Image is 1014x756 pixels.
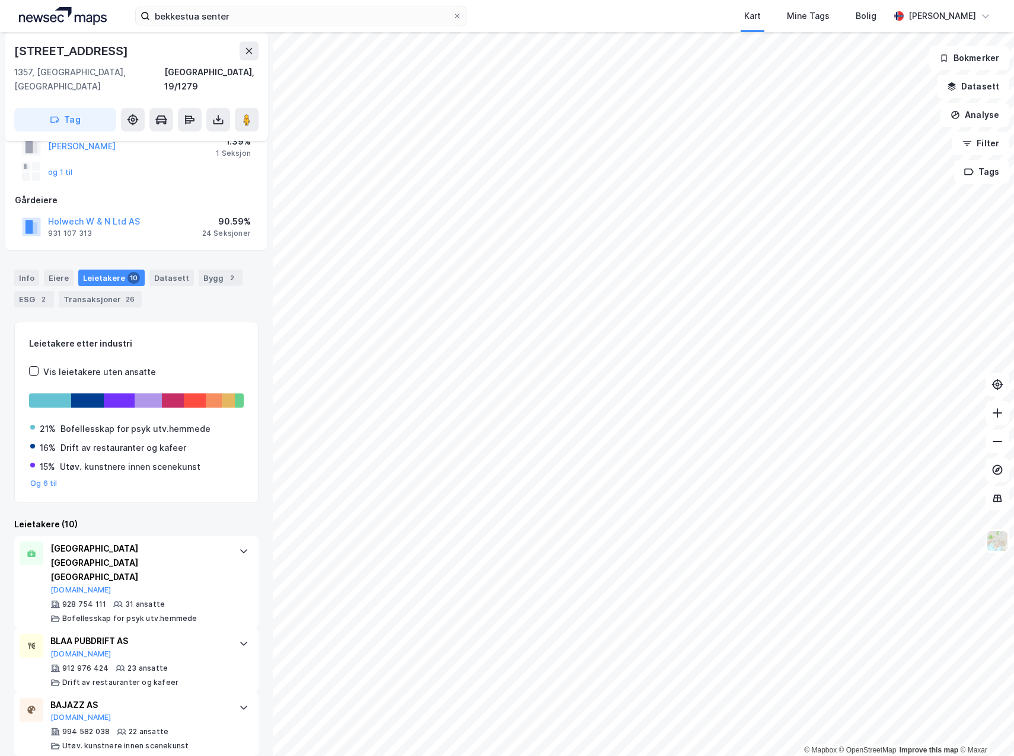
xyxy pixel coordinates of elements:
[940,103,1009,127] button: Analyse
[127,664,168,673] div: 23 ansatte
[62,614,197,623] div: Bofellesskap for psyk utv.hemmede
[787,9,830,23] div: Mine Tags
[50,542,227,584] div: [GEOGRAPHIC_DATA] [GEOGRAPHIC_DATA] [GEOGRAPHIC_DATA]
[48,229,92,238] div: 931 107 313
[62,741,189,751] div: Utøv. kunstnere innen scenekunst
[986,530,1009,552] img: Z
[804,746,837,754] a: Mapbox
[50,585,111,595] button: [DOMAIN_NAME]
[14,270,39,286] div: Info
[14,41,130,60] div: [STREET_ADDRESS]
[14,108,116,132] button: Tag
[14,291,54,307] div: ESG
[30,479,58,488] button: Og 6 til
[60,422,211,436] div: Bofellesskap for psyk utv.hemmede
[40,460,55,474] div: 15%
[14,517,259,531] div: Leietakere (10)
[37,293,49,305] div: 2
[40,441,56,455] div: 16%
[19,7,107,25] img: logo.a4113a55bc3d86da70a041830d287a7e.svg
[40,422,56,436] div: 21%
[50,649,111,659] button: [DOMAIN_NAME]
[149,270,194,286] div: Datasett
[199,270,243,286] div: Bygg
[929,46,1009,70] button: Bokmerker
[62,678,178,687] div: Drift av restauranter og kafeer
[62,600,106,609] div: 928 754 111
[15,193,258,207] div: Gårdeiere
[60,460,200,474] div: Utøv. kunstnere innen scenekunst
[856,9,876,23] div: Bolig
[125,600,165,609] div: 31 ansatte
[62,664,109,673] div: 912 976 424
[150,7,452,25] input: Søk på adresse, matrikkel, gårdeiere, leietakere eller personer
[955,699,1014,756] div: Kontrollprogram for chat
[216,134,251,149] div: 1.39%
[202,229,251,238] div: 24 Seksjoner
[29,337,244,351] div: Leietakere etter industri
[50,713,111,722] button: [DOMAIN_NAME]
[202,214,251,229] div: 90.59%
[129,727,168,736] div: 22 ansatte
[43,365,156,379] div: Vis leietakere uten ansatte
[44,270,74,286] div: Eiere
[50,634,227,648] div: BLAA PUBDRIFT AS
[900,746,958,754] a: Improve this map
[226,272,238,284] div: 2
[937,75,1009,98] button: Datasett
[216,149,251,158] div: 1 Seksjon
[78,270,145,286] div: Leietakere
[59,291,142,307] div: Transaksjoner
[123,293,137,305] div: 26
[954,160,1009,184] button: Tags
[908,9,976,23] div: [PERSON_NAME]
[50,698,227,712] div: BAJAZZ AS
[60,441,186,455] div: Drift av restauranter og kafeer
[744,9,761,23] div: Kart
[164,65,259,94] div: [GEOGRAPHIC_DATA], 19/1279
[127,272,140,284] div: 10
[839,746,897,754] a: OpenStreetMap
[955,699,1014,756] iframe: Chat Widget
[14,65,164,94] div: 1357, [GEOGRAPHIC_DATA], [GEOGRAPHIC_DATA]
[952,132,1009,155] button: Filter
[62,727,110,736] div: 994 582 038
